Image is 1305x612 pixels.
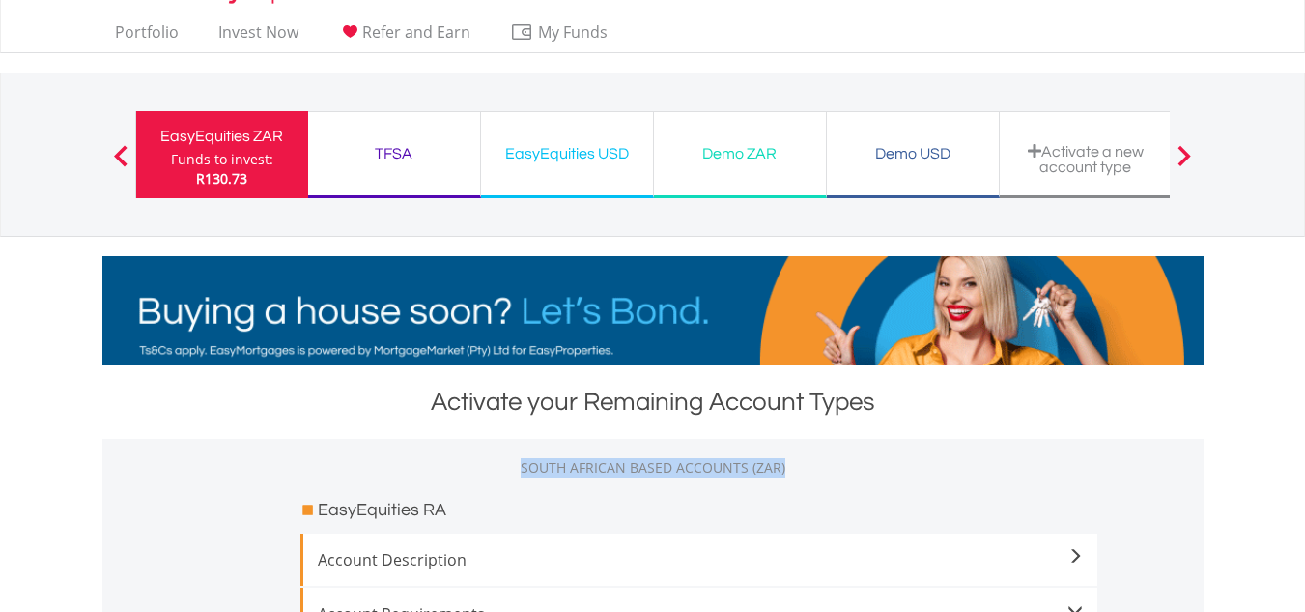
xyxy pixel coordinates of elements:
span: R130.73 [196,169,247,188]
div: Demo ZAR [666,140,814,167]
span: My Funds [510,19,637,44]
div: TFSA [320,140,468,167]
a: Refer and Earn [330,22,478,52]
span: Refer and Earn [362,21,470,43]
div: EasyEquities ZAR [148,123,297,150]
div: Activate a new account type [1011,143,1160,175]
div: Demo USD [838,140,987,167]
div: Activate your Remaining Account Types [102,385,1204,420]
img: EasyMortage Promotion Banner [102,256,1204,365]
div: Funds to invest: [171,150,273,169]
span: Account Description [318,548,1083,571]
div: EasyEquities USD [493,140,641,167]
h3: EasyEquities RA [318,497,446,524]
a: Invest Now [211,22,306,52]
a: Portfolio [107,22,186,52]
div: SOUTH AFRICAN BASED ACCOUNTS (ZAR) [102,458,1204,478]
